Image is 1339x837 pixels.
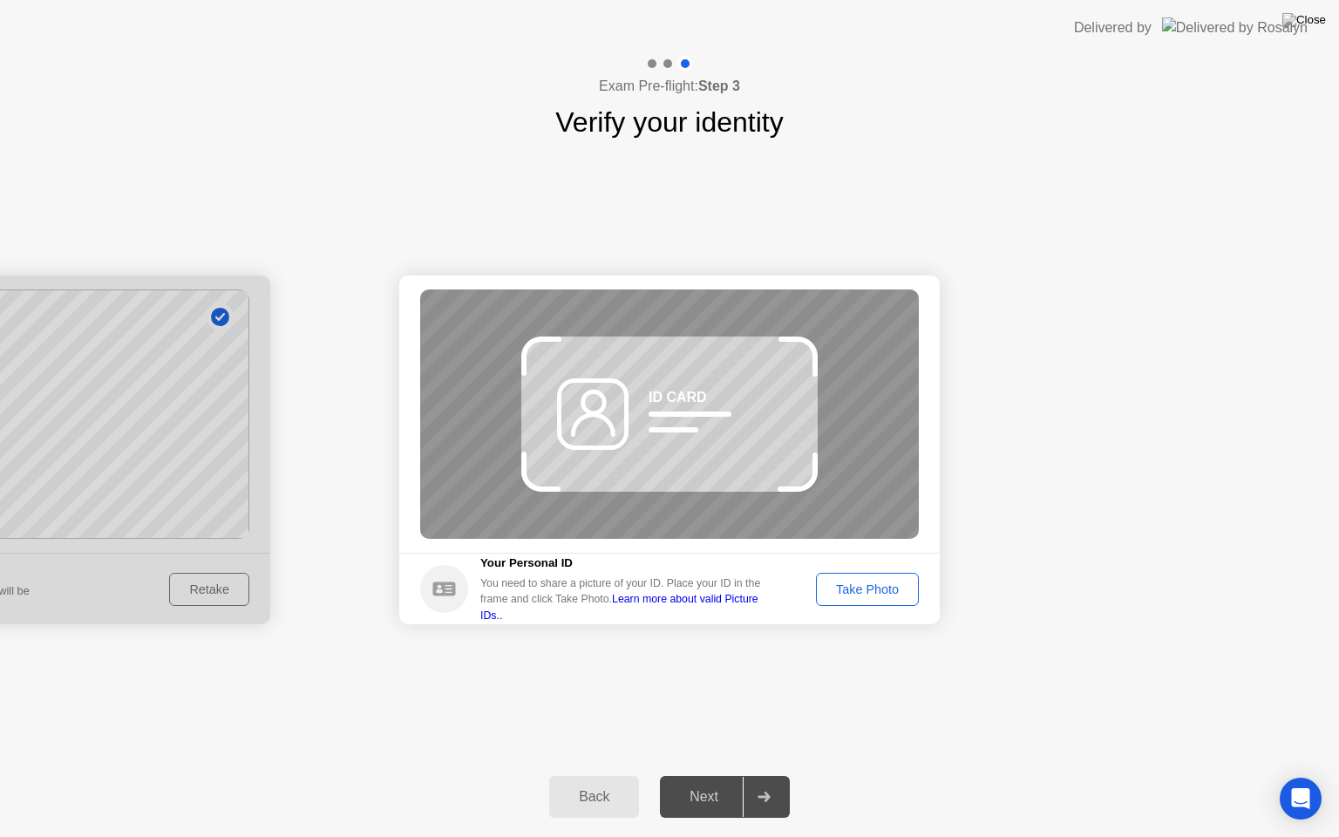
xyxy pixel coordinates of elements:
h5: Your Personal ID [480,555,773,572]
div: ID CARD [649,387,707,408]
div: Back [554,789,634,805]
div: You need to share a picture of your ID. Place your ID in the frame and click Take Photo. [480,575,773,623]
b: Step 3 [698,78,740,93]
h4: Exam Pre-flight: [599,76,740,97]
h1: Verify your identity [555,101,783,143]
button: Next [660,776,790,818]
div: Next [665,789,743,805]
div: Take Photo [822,582,913,596]
a: Learn more about valid Picture IDs.. [480,593,758,621]
button: Take Photo [816,573,919,606]
div: Delivered by [1074,17,1152,38]
button: Back [549,776,639,818]
div: Open Intercom Messenger [1280,778,1322,820]
img: Delivered by Rosalyn [1162,17,1308,37]
img: Close [1282,13,1326,27]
